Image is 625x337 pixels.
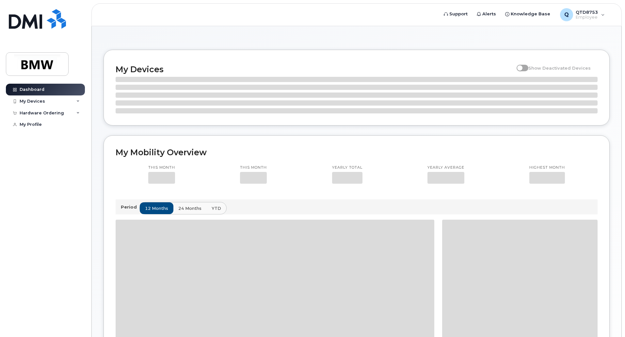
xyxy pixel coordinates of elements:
[332,165,362,170] p: Yearly total
[427,165,464,170] p: Yearly average
[240,165,267,170] p: This month
[116,64,513,74] h2: My Devices
[148,165,175,170] p: This month
[529,165,565,170] p: Highest month
[517,62,522,67] input: Show Deactivated Devices
[116,147,598,157] h2: My Mobility Overview
[178,205,201,211] span: 24 months
[212,205,221,211] span: YTD
[528,65,591,71] span: Show Deactivated Devices
[121,204,139,210] p: Period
